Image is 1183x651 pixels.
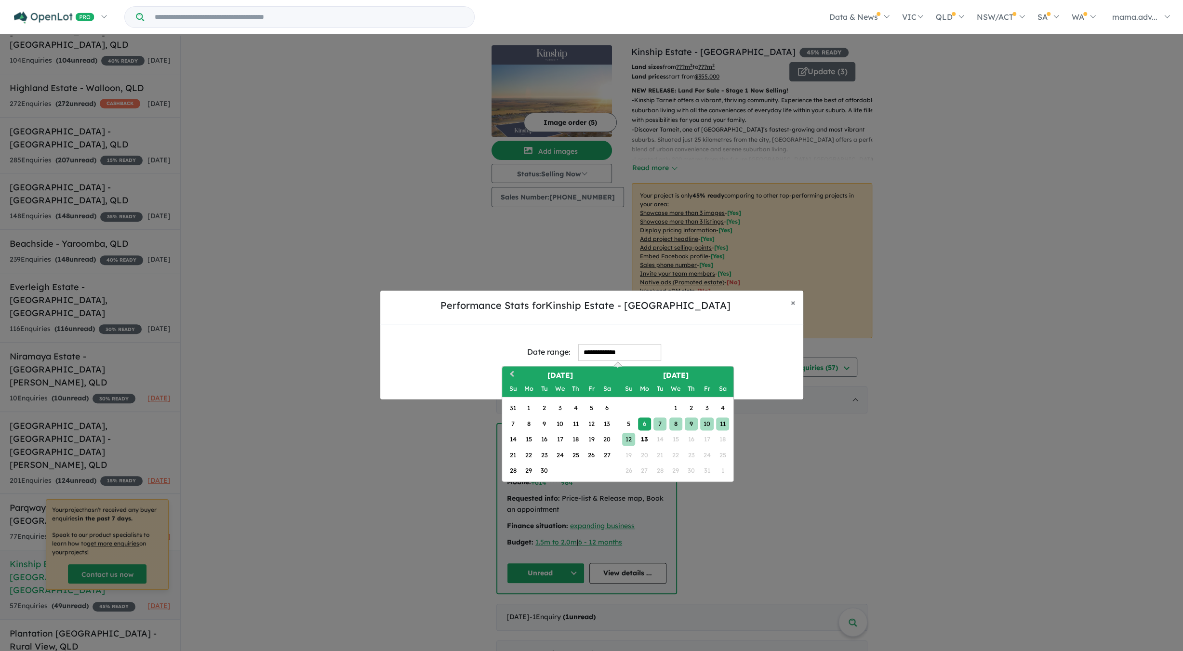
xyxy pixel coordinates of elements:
[669,464,682,477] div: Not available Wednesday, October 29th, 2025
[716,417,729,430] div: Choose Saturday, October 11th, 2025
[553,417,566,430] div: Choose Wednesday, September 10th, 2025
[618,370,733,381] h2: [DATE]
[622,433,635,446] div: Choose Sunday, October 12th, 2025
[505,400,614,478] div: Month September, 2025
[653,433,666,446] div: Not available Tuesday, October 14th, 2025
[600,448,613,461] div: Choose Saturday, September 27th, 2025
[684,382,697,395] div: Thursday
[537,417,550,430] div: Choose Tuesday, September 9th, 2025
[553,433,566,446] div: Choose Wednesday, September 17th, 2025
[700,382,713,395] div: Friday
[527,345,571,359] div: Date range:
[14,12,94,24] img: Openlot PRO Logo White
[1112,12,1157,22] span: mama.adv...
[622,464,635,477] div: Not available Sunday, October 26th, 2025
[684,433,697,446] div: Not available Thursday, October 16th, 2025
[537,464,550,477] div: Choose Tuesday, September 30th, 2025
[669,433,682,446] div: Not available Wednesday, October 15th, 2025
[716,448,729,461] div: Not available Saturday, October 25th, 2025
[638,417,651,430] div: Choose Monday, October 6th, 2025
[506,417,519,430] div: Choose Sunday, September 7th, 2025
[684,448,697,461] div: Not available Thursday, October 23rd, 2025
[700,464,713,477] div: Not available Friday, October 31st, 2025
[669,401,682,414] div: Choose Wednesday, October 1st, 2025
[522,401,535,414] div: Choose Monday, September 1st, 2025
[600,417,613,430] div: Choose Saturday, September 13th, 2025
[600,382,613,395] div: Saturday
[522,417,535,430] div: Choose Monday, September 8th, 2025
[622,448,635,461] div: Not available Sunday, October 19th, 2025
[585,448,598,461] div: Choose Friday, September 26th, 2025
[537,433,550,446] div: Choose Tuesday, September 16th, 2025
[388,298,783,313] h5: Performance Stats for Kinship Estate - [GEOGRAPHIC_DATA]
[700,433,713,446] div: Not available Friday, October 17th, 2025
[502,370,618,381] h2: [DATE]
[553,401,566,414] div: Choose Wednesday, September 3rd, 2025
[653,464,666,477] div: Not available Tuesday, October 28th, 2025
[502,366,734,482] div: Choose Date
[506,448,519,461] div: Choose Sunday, September 21st, 2025
[506,464,519,477] div: Choose Sunday, September 28th, 2025
[621,400,730,478] div: Month October, 2025
[638,464,651,477] div: Not available Monday, October 27th, 2025
[638,448,651,461] div: Not available Monday, October 20th, 2025
[585,433,598,446] div: Choose Friday, September 19th, 2025
[653,417,666,430] div: Choose Tuesday, October 7th, 2025
[569,401,582,414] div: Choose Thursday, September 4th, 2025
[569,417,582,430] div: Choose Thursday, September 11th, 2025
[522,433,535,446] div: Choose Monday, September 15th, 2025
[503,367,518,383] button: Previous Month
[638,433,651,446] div: Choose Monday, October 13th, 2025
[653,448,666,461] div: Not available Tuesday, October 21st, 2025
[716,433,729,446] div: Not available Saturday, October 18th, 2025
[569,382,582,395] div: Thursday
[669,417,682,430] div: Choose Wednesday, October 8th, 2025
[537,448,550,461] div: Choose Tuesday, September 23rd, 2025
[585,417,598,430] div: Choose Friday, September 12th, 2025
[791,297,796,308] span: ×
[146,7,472,27] input: Try estate name, suburb, builder or developer
[600,433,613,446] div: Choose Saturday, September 20th, 2025
[716,401,729,414] div: Choose Saturday, October 4th, 2025
[669,448,682,461] div: Not available Wednesday, October 22nd, 2025
[522,464,535,477] div: Choose Monday, September 29th, 2025
[553,448,566,461] div: Choose Wednesday, September 24th, 2025
[700,448,713,461] div: Not available Friday, October 24th, 2025
[506,382,519,395] div: Sunday
[638,382,651,395] div: Monday
[622,417,635,430] div: Choose Sunday, October 5th, 2025
[522,448,535,461] div: Choose Monday, September 22nd, 2025
[600,401,613,414] div: Choose Saturday, September 6th, 2025
[553,382,566,395] div: Wednesday
[716,382,729,395] div: Saturday
[569,448,582,461] div: Choose Thursday, September 25th, 2025
[684,417,697,430] div: Choose Thursday, October 9th, 2025
[669,382,682,395] div: Wednesday
[537,401,550,414] div: Choose Tuesday, September 2nd, 2025
[506,433,519,446] div: Choose Sunday, September 14th, 2025
[700,401,713,414] div: Choose Friday, October 3rd, 2025
[522,382,535,395] div: Monday
[585,401,598,414] div: Choose Friday, September 5th, 2025
[684,401,697,414] div: Choose Thursday, October 2nd, 2025
[569,433,582,446] div: Choose Thursday, September 18th, 2025
[537,382,550,395] div: Tuesday
[653,382,666,395] div: Tuesday
[716,464,729,477] div: Not available Saturday, November 1st, 2025
[700,417,713,430] div: Choose Friday, October 10th, 2025
[684,464,697,477] div: Not available Thursday, October 30th, 2025
[506,401,519,414] div: Choose Sunday, August 31st, 2025
[585,382,598,395] div: Friday
[622,382,635,395] div: Sunday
